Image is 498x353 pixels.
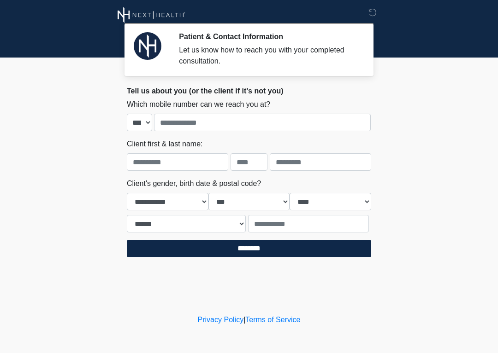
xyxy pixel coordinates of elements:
img: Next Health Wellness Logo [118,7,185,23]
label: Client's gender, birth date & postal code? [127,178,261,189]
h2: Tell us about you (or the client if it's not you) [127,87,371,95]
label: Which mobile number can we reach you at? [127,99,270,110]
h2: Patient & Contact Information [179,32,357,41]
label: Client first & last name: [127,139,203,150]
div: Let us know how to reach you with your completed consultation. [179,45,357,67]
a: | [243,316,245,324]
img: Agent Avatar [134,32,161,60]
a: Terms of Service [245,316,300,324]
a: Privacy Policy [198,316,244,324]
